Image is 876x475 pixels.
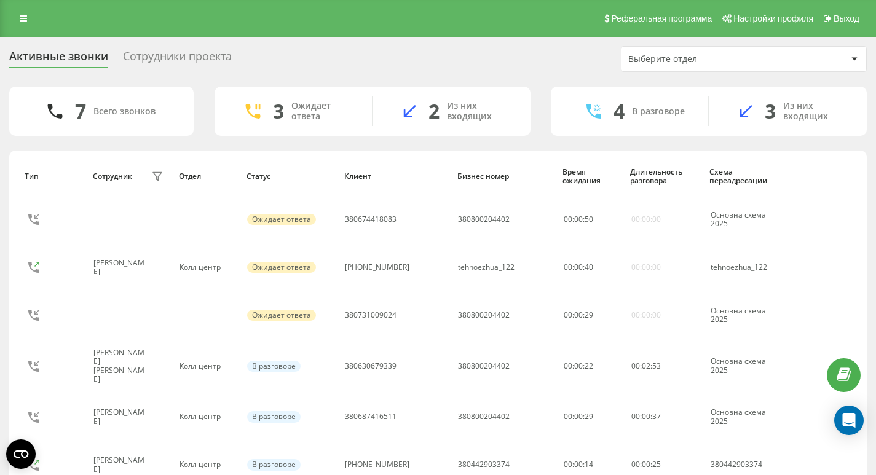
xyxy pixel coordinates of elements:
div: 380674418083 [345,215,397,224]
span: Настройки профиля [733,14,813,23]
div: Отдел [179,172,235,181]
span: 00 [564,262,572,272]
div: В разговоре [632,106,685,117]
div: 7 [75,100,86,123]
div: Длительность разговора [630,168,698,186]
span: 00 [642,459,650,469]
div: 3 [273,100,284,123]
div: : : [564,311,593,320]
div: Основна схема 2025 [711,408,783,426]
span: 00 [574,310,583,320]
div: [PERSON_NAME] [93,456,148,474]
div: 380800204402 [458,412,510,421]
div: Статус [247,172,333,181]
div: Основна схема 2025 [711,211,783,229]
div: 380442903374 [711,460,783,469]
button: Open CMP widget [6,439,36,469]
span: 00 [631,459,640,469]
div: 00:00:00 [631,215,661,224]
div: [PERSON_NAME] [93,408,148,426]
div: 380630679339 [345,362,397,371]
div: Колл центр [180,460,234,469]
div: tehnoezhua_122 [458,263,515,272]
div: [PHONE_NUMBER] [345,460,409,469]
div: Всего звонков [93,106,156,117]
div: Сотрудник [93,172,132,181]
div: 380731009024 [345,311,397,320]
div: 00:00:22 [564,362,618,371]
div: [PERSON_NAME] [93,259,148,277]
div: Основна схема 2025 [711,357,783,375]
div: Из них входящих [783,101,848,122]
div: 3 [765,100,776,123]
div: Схема переадресации [709,168,783,186]
div: Ожидает ответа [247,310,316,321]
span: 25 [652,459,661,469]
div: 00:00:29 [564,412,618,421]
div: [PHONE_NUMBER] [345,263,409,272]
div: tehnoezhua_122 [711,263,783,272]
div: Из них входящих [447,101,512,122]
div: : : [564,263,593,272]
div: Выберите отдел [628,54,775,65]
span: 00 [642,411,650,422]
div: : : [631,412,661,421]
span: 37 [652,411,661,422]
span: Реферальная программа [611,14,712,23]
div: Колл центр [180,263,234,272]
span: 50 [585,214,593,224]
div: Активные звонки [9,50,108,69]
div: Ожидает ответа [247,214,316,225]
div: Основна схема 2025 [711,307,783,324]
div: В разговоре [247,459,301,470]
span: 40 [585,262,593,272]
div: : : [631,362,661,371]
span: 00 [574,262,583,272]
div: В разговоре [247,361,301,372]
span: 00 [564,310,572,320]
div: Тип [25,172,81,181]
span: 53 [652,361,661,371]
div: 380687416511 [345,412,397,421]
div: : : [631,460,661,469]
div: [PERSON_NAME] [PERSON_NAME] [93,348,148,384]
div: 380800204402 [458,311,510,320]
div: 00:00:00 [631,311,661,320]
div: 380800204402 [458,215,510,224]
div: Сотрудники проекта [123,50,232,69]
div: Ожидает ответа [291,101,353,122]
span: 00 [631,411,640,422]
span: 00 [574,214,583,224]
span: 02 [642,361,650,371]
div: 00:00:00 [631,263,661,272]
div: 2 [428,100,440,123]
span: 29 [585,310,593,320]
div: 4 [614,100,625,123]
span: 00 [631,361,640,371]
div: 380442903374 [458,460,510,469]
span: 00 [564,214,572,224]
div: В разговоре [247,411,301,422]
div: Бизнес номер [457,172,551,181]
span: Выход [834,14,859,23]
div: Клиент [344,172,446,181]
div: : : [564,215,593,224]
div: 380800204402 [458,362,510,371]
div: Колл центр [180,362,234,371]
div: Колл центр [180,412,234,421]
div: Ожидает ответа [247,262,316,273]
div: Open Intercom Messenger [834,406,864,435]
div: 00:00:14 [564,460,618,469]
div: Время ожидания [562,168,618,186]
